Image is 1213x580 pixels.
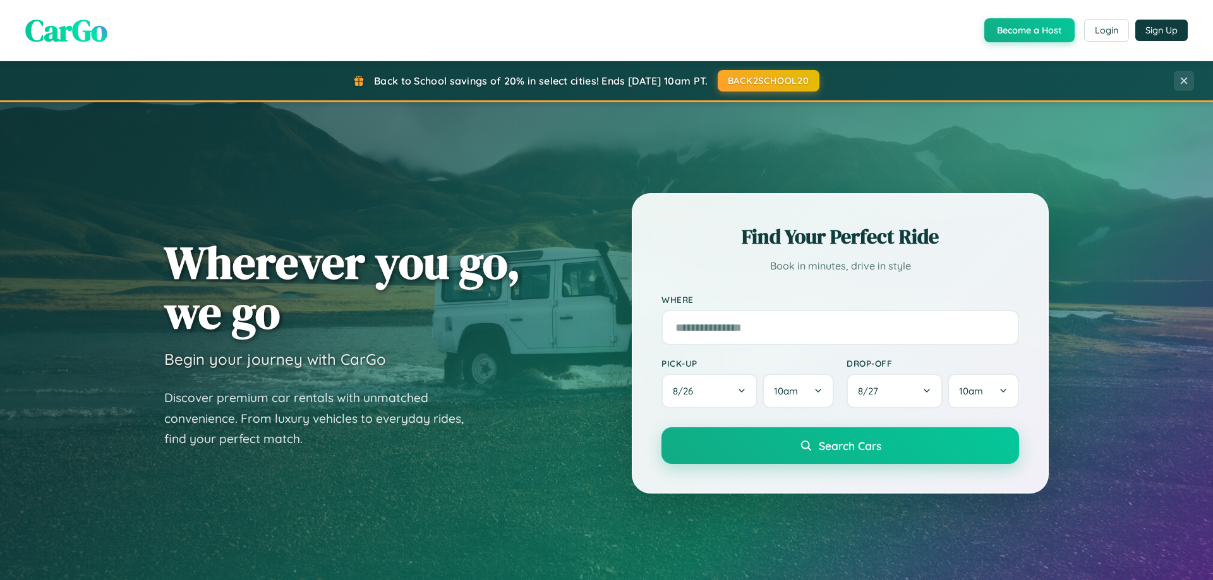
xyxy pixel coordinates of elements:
label: Drop-off [847,358,1019,369]
p: Discover premium car rentals with unmatched convenience. From luxury vehicles to everyday rides, ... [164,388,480,449]
label: Pick-up [661,358,834,369]
p: Book in minutes, drive in style [661,257,1019,275]
span: 10am [774,385,798,397]
label: Where [661,294,1019,305]
h2: Find Your Perfect Ride [661,223,1019,251]
h3: Begin your journey with CarGo [164,350,386,369]
h1: Wherever you go, we go [164,237,521,337]
button: 10am [948,374,1019,408]
span: CarGo [25,9,107,51]
button: 8/26 [661,374,757,408]
button: 8/27 [847,374,943,408]
span: 8 / 27 [858,385,884,397]
button: Search Cars [661,427,1019,464]
button: BACK2SCHOOL20 [718,70,819,92]
button: Become a Host [984,18,1075,42]
button: Login [1084,19,1129,42]
span: Search Cars [819,439,881,453]
span: Back to School savings of 20% in select cities! Ends [DATE] 10am PT. [374,74,708,87]
button: Sign Up [1135,20,1188,41]
span: 10am [959,385,983,397]
span: 8 / 26 [673,385,699,397]
button: 10am [763,374,834,408]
